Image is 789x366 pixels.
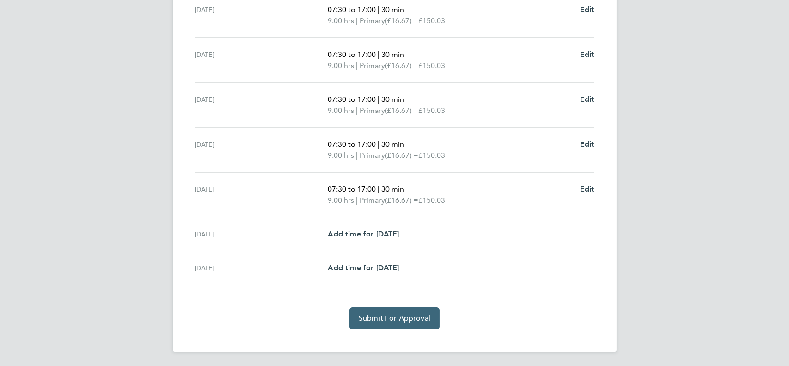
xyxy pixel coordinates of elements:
span: 07:30 to 17:00 [328,5,376,14]
div: [DATE] [195,139,328,161]
span: 9.00 hrs [328,151,354,160]
span: 30 min [381,50,404,59]
a: Edit [580,184,594,195]
span: | [356,106,358,115]
span: 30 min [381,185,404,193]
span: Primary [360,105,385,116]
span: 30 min [381,5,404,14]
span: | [378,50,379,59]
span: 07:30 to 17:00 [328,140,376,149]
span: Add time for [DATE] [328,263,399,272]
a: Edit [580,139,594,150]
span: £150.03 [418,61,445,70]
span: (£16.67) = [385,196,418,205]
span: | [356,61,358,70]
span: Edit [580,5,594,14]
div: [DATE] [195,94,328,116]
div: [DATE] [195,262,328,273]
span: | [378,185,379,193]
span: 9.00 hrs [328,16,354,25]
span: Edit [580,185,594,193]
a: Edit [580,49,594,60]
span: 07:30 to 17:00 [328,185,376,193]
span: (£16.67) = [385,16,418,25]
span: Edit [580,140,594,149]
div: [DATE] [195,49,328,71]
span: 9.00 hrs [328,61,354,70]
span: Primary [360,150,385,161]
span: (£16.67) = [385,61,418,70]
button: Submit For Approval [349,307,440,329]
span: | [356,16,358,25]
span: £150.03 [418,106,445,115]
a: Add time for [DATE] [328,262,399,273]
span: | [378,5,379,14]
div: [DATE] [195,229,328,240]
div: [DATE] [195,184,328,206]
span: 9.00 hrs [328,196,354,205]
span: £150.03 [418,151,445,160]
span: | [356,151,358,160]
span: Submit For Approval [359,314,430,323]
span: 30 min [381,140,404,149]
span: | [356,196,358,205]
span: Add time for [DATE] [328,230,399,238]
span: Primary [360,195,385,206]
span: Edit [580,50,594,59]
span: 30 min [381,95,404,104]
a: Add time for [DATE] [328,229,399,240]
span: | [378,140,379,149]
div: [DATE] [195,4,328,26]
a: Edit [580,4,594,15]
span: 07:30 to 17:00 [328,95,376,104]
span: Primary [360,15,385,26]
span: | [378,95,379,104]
span: 07:30 to 17:00 [328,50,376,59]
span: (£16.67) = [385,106,418,115]
a: Edit [580,94,594,105]
span: Primary [360,60,385,71]
span: £150.03 [418,16,445,25]
span: (£16.67) = [385,151,418,160]
span: Edit [580,95,594,104]
span: 9.00 hrs [328,106,354,115]
span: £150.03 [418,196,445,205]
